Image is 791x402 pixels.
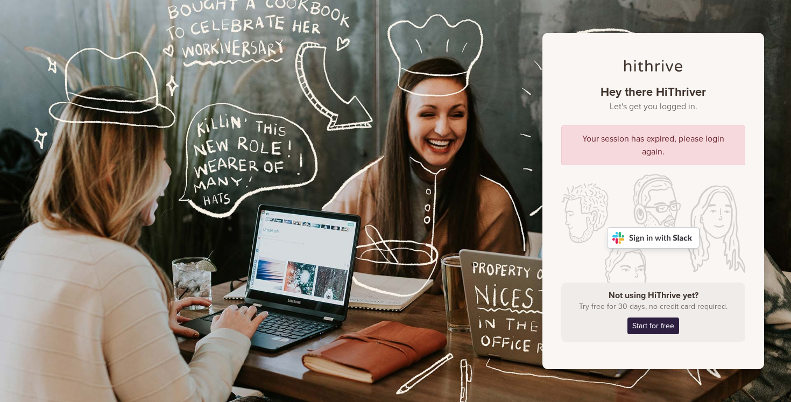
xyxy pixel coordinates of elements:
[25,8,47,17] span: Help
[627,318,679,334] a: Start for free
[569,301,737,312] p: Try free for 30 days, no credit card required.
[624,60,682,72] img: hithrive-logo-dark.4eb238aa.svg
[561,125,745,165] div: Your session has expired, please login again.
[561,85,745,112] h1: Hey there HiThriver
[569,291,737,301] h4: Not using HiThrive yet?
[561,102,745,112] small: Let's get you logged in.
[607,227,700,249] img: Sign in with Slack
